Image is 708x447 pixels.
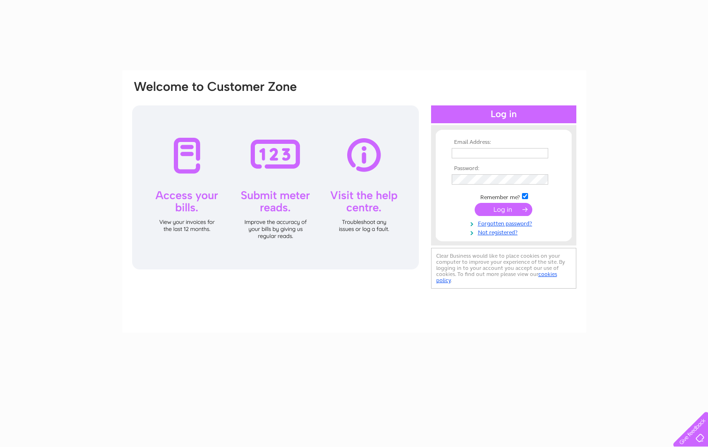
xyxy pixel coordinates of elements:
[449,192,558,201] td: Remember me?
[452,218,558,227] a: Forgotten password?
[452,227,558,236] a: Not registered?
[431,248,576,289] div: Clear Business would like to place cookies on your computer to improve your experience of the sit...
[449,139,558,146] th: Email Address:
[475,203,532,216] input: Submit
[449,165,558,172] th: Password:
[436,271,557,283] a: cookies policy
